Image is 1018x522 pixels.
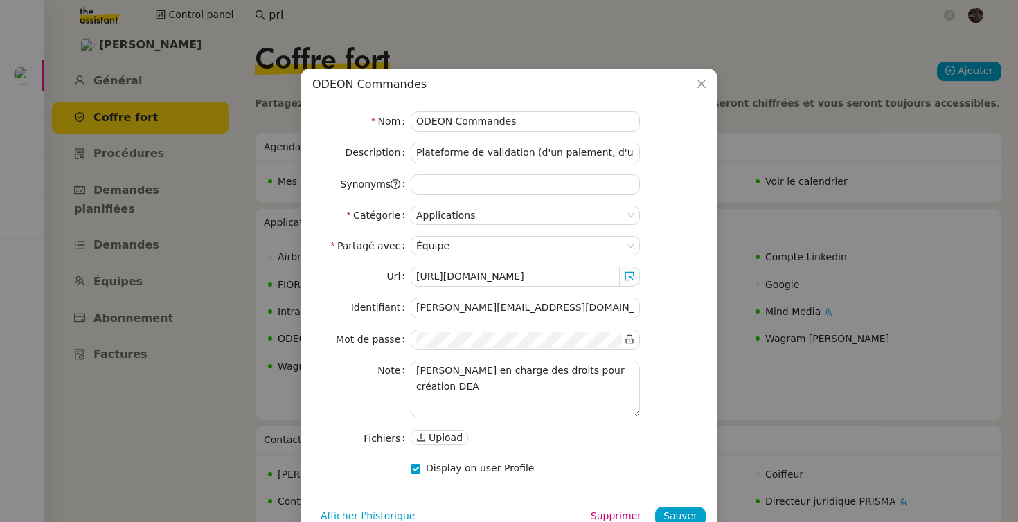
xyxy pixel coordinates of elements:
[336,330,411,349] label: Mot de passe
[411,298,640,318] input: Identifiant
[346,143,411,162] label: Description
[686,69,717,100] button: Close
[341,179,401,190] span: Synonyms
[371,111,411,131] label: Nom
[416,206,634,224] nz-select-item: Applications
[426,462,534,474] span: Display on user Profile
[377,361,411,380] label: Note
[330,236,411,255] label: Partagé avec
[411,430,468,446] div: Upload
[386,267,411,286] label: Url
[364,429,411,448] label: Fichiers
[429,431,463,444] span: Upload
[347,206,411,225] label: Catégorie
[351,298,411,317] label: Identifiant
[411,430,468,445] button: Upload
[416,237,634,255] nz-select-item: Équipe
[312,78,427,91] span: ODEON Commandes
[411,267,620,287] input: https://www.myapp.com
